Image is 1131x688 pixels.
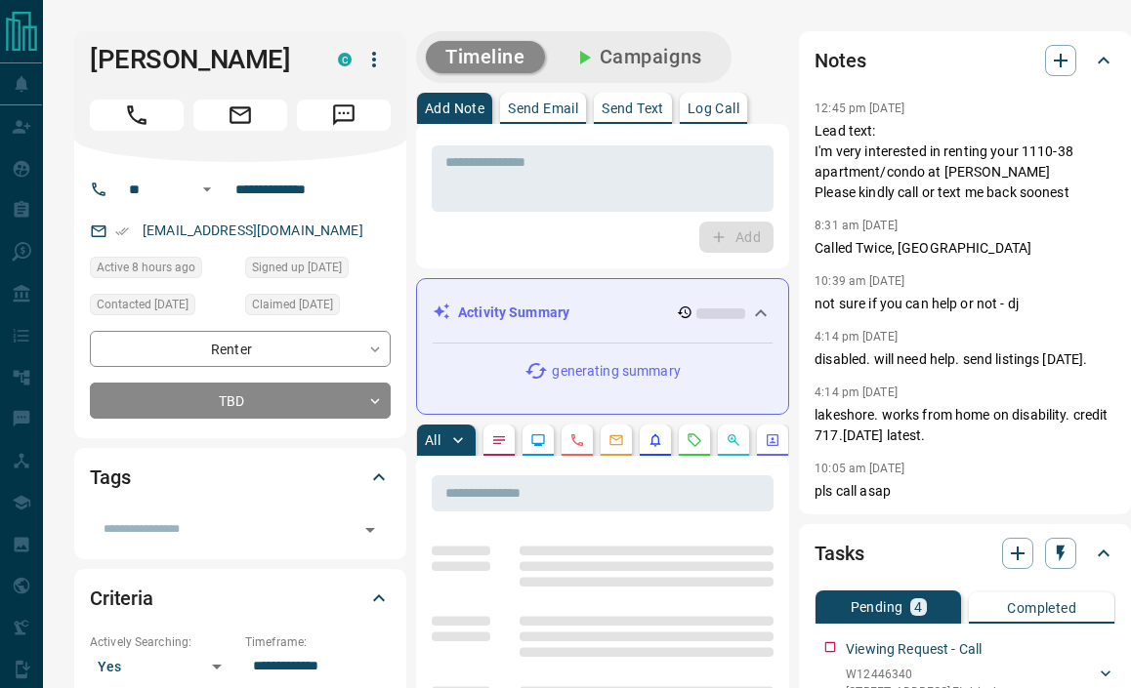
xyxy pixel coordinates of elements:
p: Activity Summary [458,303,569,323]
h2: Tags [90,462,130,493]
p: 4:14 pm [DATE] [815,385,898,399]
button: Timeline [426,41,545,73]
p: Send Email [508,101,578,115]
p: W12446340 [846,666,1005,683]
p: 4 [914,600,922,614]
span: Signed up [DATE] [252,258,342,277]
p: pls call asap [815,481,1115,502]
p: Lead text: I'm very interested in renting your 1110-38 apartment/condo at [PERSON_NAME] Please ki... [815,121,1115,203]
svg: Listing Alerts [648,432,663,448]
h1: [PERSON_NAME] [90,44,309,75]
div: Tags [90,454,391,501]
p: generating summary [552,361,680,382]
span: Active 8 hours ago [97,258,195,277]
svg: Calls [569,432,585,448]
div: Wed Oct 08 2025 [90,294,235,321]
p: Viewing Request - Call [846,639,982,660]
div: TBD [90,383,391,419]
p: Called Twice, [GEOGRAPHIC_DATA] [815,238,1115,259]
a: [EMAIL_ADDRESS][DOMAIN_NAME] [143,223,363,238]
button: Open [195,178,219,201]
svg: Emails [608,432,624,448]
p: 4:14 pm [DATE] [815,330,898,344]
p: Timeframe: [245,633,391,651]
span: Claimed [DATE] [252,295,333,314]
p: Log Call [688,101,739,115]
p: disabled. will need help. send listings [DATE]. [815,349,1115,370]
svg: Opportunities [726,432,741,448]
h2: Criteria [90,583,153,614]
div: Activity Summary [433,295,773,331]
svg: Requests [687,432,702,448]
p: All [425,433,440,447]
button: Campaigns [553,41,722,73]
span: Contacted [DATE] [97,295,188,314]
span: Message [297,100,391,131]
svg: Notes [491,432,507,448]
div: Yes [90,651,235,682]
p: 12:45 pm [DATE] [815,101,904,115]
span: Call [90,100,184,131]
p: Pending [851,600,903,614]
svg: Agent Actions [765,432,780,448]
h2: Tasks [815,538,863,569]
div: Criteria [90,575,391,622]
p: lakeshore. works from home on disability. credit 717.[DATE] latest. [815,405,1115,446]
p: Send Text [602,101,664,115]
div: Tasks [815,530,1115,577]
span: Email [193,100,287,131]
p: 10:05 am [DATE] [815,462,904,475]
div: Renter [90,331,391,367]
div: Notes [815,37,1115,84]
p: 10:39 am [DATE] [815,274,904,288]
svg: Email Verified [115,224,129,238]
p: not sure if you can help or not - dj [815,294,1115,314]
h2: Notes [815,45,865,76]
p: Actively Searching: [90,633,235,651]
div: Sun Oct 12 2025 [90,257,235,284]
div: Wed Oct 08 2025 [245,294,391,321]
button: Open [356,516,384,544]
svg: Lead Browsing Activity [530,432,546,448]
div: condos.ca [338,53,352,66]
p: Completed [1007,601,1076,615]
div: Thu Mar 06 2025 [245,257,391,284]
p: 8:31 am [DATE] [815,219,898,232]
p: Add Note [425,101,484,115]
